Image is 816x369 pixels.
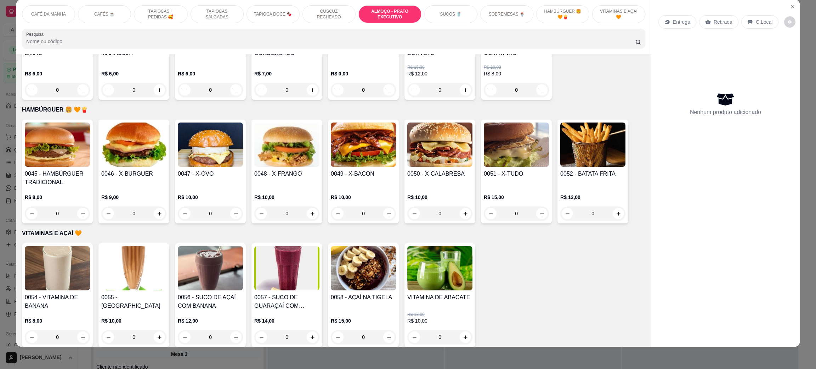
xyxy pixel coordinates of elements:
[25,123,90,167] img: product-image
[26,31,46,37] label: Pesquisa
[254,11,292,17] p: TAPIOCA DOCE 🍫
[560,194,625,201] p: R$ 12,00
[25,317,90,324] p: R$ 8,00
[560,123,625,167] img: product-image
[598,8,639,20] p: VITAMINAS E AÇAÍ 🧡
[542,8,583,20] p: HAMBÚRGUER 🍔 🧡🍟
[756,18,772,25] p: C.Local
[331,123,396,167] img: product-image
[25,194,90,201] p: R$ 8,00
[407,123,472,167] img: product-image
[140,8,181,20] p: TAPIOCAS + PEDIDAS 🥰
[256,84,267,96] button: decrease-product-quantity
[673,18,690,25] p: Entrega
[714,18,732,25] p: Retirada
[254,70,319,77] p: R$ 7,00
[784,16,795,28] button: decrease-product-quantity
[331,246,396,290] img: product-image
[178,123,243,167] img: product-image
[484,194,549,201] p: R$ 15,00
[331,70,396,77] p: R$ 0,00
[407,246,472,290] img: product-image
[407,64,472,70] p: R$ 15,00
[101,194,166,201] p: R$ 9,00
[331,170,396,178] h4: 0049 - X-BACON
[407,312,472,317] p: R$ 13,00
[25,246,90,290] img: product-image
[254,293,319,310] h4: 0057 - SUCO DE GUARAÇAÍ COM BANANA
[484,70,549,77] p: R$ 8,00
[101,123,166,167] img: product-image
[440,11,461,17] p: SUCOS 🥤
[484,170,549,178] h4: 0051 - X-TUDO
[254,123,319,167] img: product-image
[103,84,114,96] button: decrease-product-quantity
[101,170,166,178] h4: 0046 - X-BURGUER
[22,229,645,238] p: VITAMINAS E AÇAÍ 🧡
[94,11,115,17] p: CAFÉS ☕️
[178,246,243,290] img: product-image
[254,194,319,201] p: R$ 10,00
[178,317,243,324] p: R$ 12,00
[22,106,645,114] p: HAMBÚRGUER 🍔 🧡🍟
[154,84,165,96] button: increase-product-quantity
[331,293,396,302] h4: 0058 - AÇAÍ NA TIGELA
[101,317,166,324] p: R$ 10,00
[254,317,319,324] p: R$ 14,00
[307,84,318,96] button: increase-product-quantity
[560,170,625,178] h4: 0052 - BATATA FRITA
[26,84,38,96] button: decrease-product-quantity
[331,317,396,324] p: R$ 15,00
[178,170,243,178] h4: 0047 - X-OVO
[179,84,191,96] button: decrease-product-quantity
[31,11,66,17] p: CAFÉ DA MANHÃ
[690,108,761,117] p: Nenhum produto adicionado
[25,170,90,187] h4: 0045 - HAMBÚRGUER TRADICIONAL
[101,246,166,290] img: product-image
[254,170,319,178] h4: 0048 - X-FRANGO
[178,70,243,77] p: R$ 6,00
[77,84,89,96] button: increase-product-quantity
[407,170,472,178] h4: 0050 - X-CALABRESA
[308,8,350,20] p: CUSCUZ RECHEADO
[101,70,166,77] p: R$ 6,00
[25,70,90,77] p: R$ 6,00
[364,8,415,20] p: ALMOÇO - PRATO EXECUTIVO
[407,317,472,324] p: R$ 10,00
[787,1,798,12] button: Close
[26,38,635,45] input: Pesquisa
[101,293,166,310] h4: 0055 - [GEOGRAPHIC_DATA]
[407,293,472,302] h4: VITAMINA DE ABACATE
[254,246,319,290] img: product-image
[25,293,90,310] h4: 0054 - VITAMINA DE BANANA
[178,293,243,310] h4: 0056 - SUCO DE AÇAÍ COM BANANA
[489,11,525,17] p: SOBREMESAS 🍨
[407,70,472,77] p: R$ 12,00
[484,64,549,70] p: R$ 10,00
[331,194,396,201] p: R$ 10,00
[407,194,472,201] p: R$ 10,00
[178,194,243,201] p: R$ 10,00
[230,84,242,96] button: increase-product-quantity
[197,8,238,20] p: TAPIOCAS SALGADAS
[484,123,549,167] img: product-image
